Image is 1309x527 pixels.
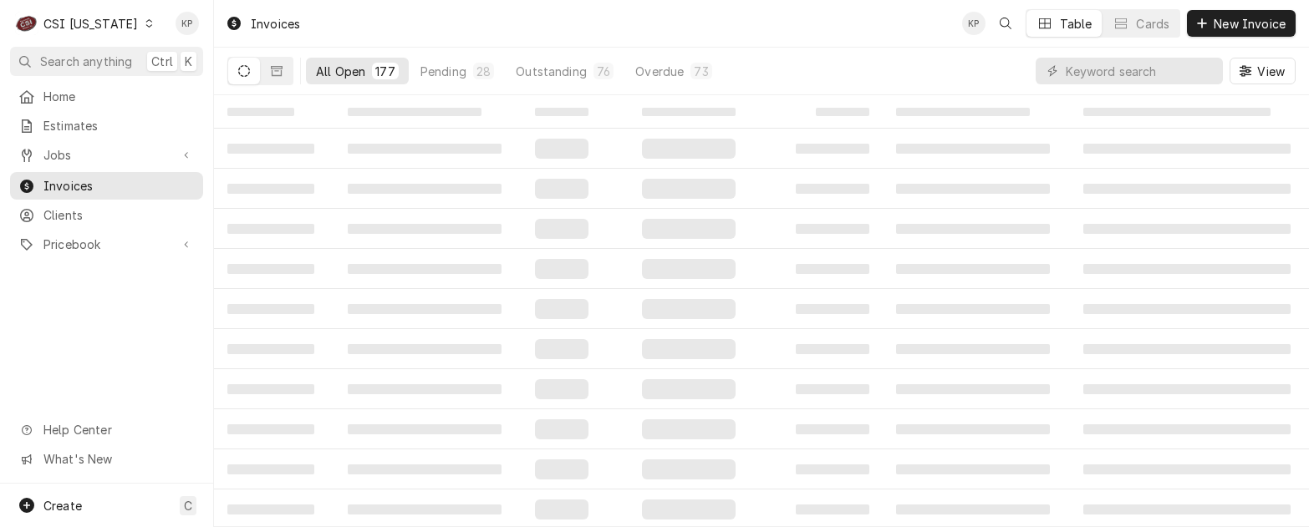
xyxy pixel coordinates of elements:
span: C [184,497,192,514]
div: C [15,12,38,35]
span: ‌ [227,304,314,314]
a: Go to Help Center [10,416,203,443]
span: ‌ [1083,264,1291,274]
span: What's New [43,450,193,468]
span: ‌ [896,144,1050,154]
span: ‌ [227,424,314,434]
div: CSI [US_STATE] [43,15,138,33]
span: ‌ [642,259,736,279]
span: ‌ [796,464,869,474]
span: ‌ [535,339,588,359]
span: ‌ [535,459,588,479]
span: ‌ [642,339,736,359]
span: ‌ [1083,424,1291,434]
a: Home [10,83,203,110]
span: ‌ [1083,464,1291,474]
span: ‌ [642,419,736,439]
span: Search anything [40,53,132,70]
span: ‌ [227,464,314,474]
span: View [1254,63,1288,80]
span: New Invoice [1210,15,1289,33]
span: ‌ [227,264,314,274]
span: ‌ [642,139,736,159]
span: ‌ [348,184,502,194]
table: All Open Invoices List Loading [214,95,1309,527]
a: Estimates [10,112,203,139]
button: New Invoice [1187,10,1296,37]
span: ‌ [227,184,314,194]
span: ‌ [348,108,481,116]
span: ‌ [348,224,502,234]
span: ‌ [535,419,588,439]
span: ‌ [227,384,314,394]
div: Kym Parson's Avatar [176,12,199,35]
span: ‌ [796,144,869,154]
span: Jobs [43,146,170,164]
span: ‌ [227,144,314,154]
span: ‌ [1083,504,1291,514]
span: ‌ [348,144,502,154]
span: ‌ [535,499,588,519]
span: Create [43,499,82,513]
button: Open search [992,10,1019,37]
span: ‌ [1083,224,1291,234]
span: ‌ [896,344,1050,354]
div: Pending [420,63,466,80]
span: ‌ [535,219,588,239]
div: Cards [1136,15,1169,33]
span: ‌ [348,384,502,394]
span: ‌ [348,304,502,314]
span: Ctrl [151,53,173,70]
button: Search anythingCtrlK [10,47,203,76]
div: Outstanding [516,63,587,80]
span: ‌ [796,504,869,514]
span: ‌ [348,264,502,274]
span: ‌ [642,379,736,399]
span: ‌ [227,344,314,354]
button: View [1230,58,1296,84]
span: ‌ [227,108,294,116]
span: ‌ [1083,384,1291,394]
span: ‌ [348,344,502,354]
span: ‌ [896,184,1050,194]
span: ‌ [642,108,736,116]
div: CSI Kentucky's Avatar [15,12,38,35]
span: ‌ [1083,144,1291,154]
span: ‌ [796,264,869,274]
a: Go to What's New [10,445,203,473]
span: ‌ [642,179,736,199]
span: ‌ [642,299,736,319]
span: ‌ [796,344,869,354]
span: ‌ [796,304,869,314]
span: ‌ [535,139,588,159]
span: Estimates [43,117,195,134]
div: Overdue [635,63,684,80]
div: Table [1060,15,1093,33]
span: ‌ [642,499,736,519]
span: ‌ [896,504,1050,514]
span: ‌ [1083,108,1271,116]
span: ‌ [796,384,869,394]
span: ‌ [1083,184,1291,194]
span: ‌ [642,219,736,239]
span: ‌ [1083,304,1291,314]
span: ‌ [642,459,736,479]
span: ‌ [535,299,588,319]
span: ‌ [535,379,588,399]
span: ‌ [896,108,1030,116]
div: All Open [316,63,365,80]
span: ‌ [896,384,1050,394]
span: ‌ [227,224,314,234]
span: ‌ [896,224,1050,234]
a: Clients [10,201,203,229]
span: ‌ [896,264,1050,274]
a: Go to Pricebook [10,231,203,258]
span: ‌ [535,179,588,199]
div: 73 [694,63,708,80]
span: ‌ [535,108,588,116]
div: KP [962,12,986,35]
div: 177 [375,63,395,80]
span: Pricebook [43,236,170,253]
span: ‌ [796,184,869,194]
div: Kym Parson's Avatar [962,12,986,35]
